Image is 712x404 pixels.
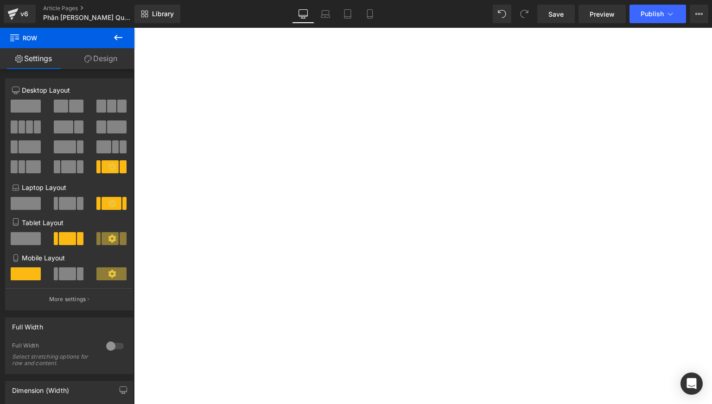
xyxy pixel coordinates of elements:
[12,183,126,192] p: Laptop Layout
[12,253,126,263] p: Mobile Layout
[152,10,174,18] span: Library
[515,5,534,23] button: Redo
[314,5,337,23] a: Laptop
[9,28,102,48] span: Row
[134,5,180,23] a: New Library
[578,5,626,23] a: Preview
[690,5,708,23] button: More
[49,295,86,303] p: More settings
[6,288,133,310] button: More settings
[629,5,686,23] button: Publish
[12,85,126,95] p: Desktop Layout
[12,353,95,366] div: Select stretching options for row and content.
[12,218,126,227] p: Tablet Layout
[43,14,132,21] span: Phân [PERSON_NAME] Quả Hơn Với Biểu Đồ Phù Hợp
[4,5,36,23] a: v6
[19,8,30,20] div: v6
[680,372,703,395] div: Open Intercom Messenger
[292,5,314,23] a: Desktop
[12,318,43,331] div: Full Width
[12,381,69,394] div: Dimension (Width)
[337,5,359,23] a: Tablet
[590,9,615,19] span: Preview
[548,9,564,19] span: Save
[359,5,381,23] a: Mobile
[43,5,150,12] a: Article Pages
[641,10,664,18] span: Publish
[493,5,511,23] button: Undo
[12,342,97,352] div: Full Width
[67,48,134,69] a: Design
